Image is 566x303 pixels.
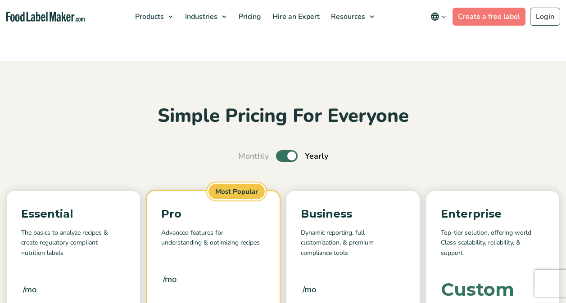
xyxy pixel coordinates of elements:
p: Enterprise [441,205,545,223]
a: Create a free label [453,8,525,26]
p: Top-tier solution, offering world Class scalability, reliability, & support [441,228,545,258]
span: Most Popular [207,183,266,201]
p: The basics to analyze recipes & create regulatory compliant nutrition labels [21,228,126,258]
span: /mo [303,283,316,296]
a: Login [530,8,560,26]
h2: Simple Pricing For Everyone [7,104,559,129]
span: Hire an Expert [270,12,321,22]
span: Resources [328,12,366,22]
span: Yearly [305,150,328,162]
span: Pricing [236,12,262,22]
p: Business [301,205,405,223]
p: Dynamic reporting, full customization, & premium compliance tools [301,228,405,258]
p: Pro [161,205,266,223]
span: /mo [23,283,36,296]
label: Toggle [276,150,298,162]
span: /mo [163,273,177,285]
div: Custom [441,281,514,299]
p: Advanced features for understanding & optimizing recipes [161,228,266,248]
span: Products [132,12,165,22]
span: Monthly [238,150,269,162]
span: Industries [182,12,218,22]
p: Essential [21,205,126,223]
